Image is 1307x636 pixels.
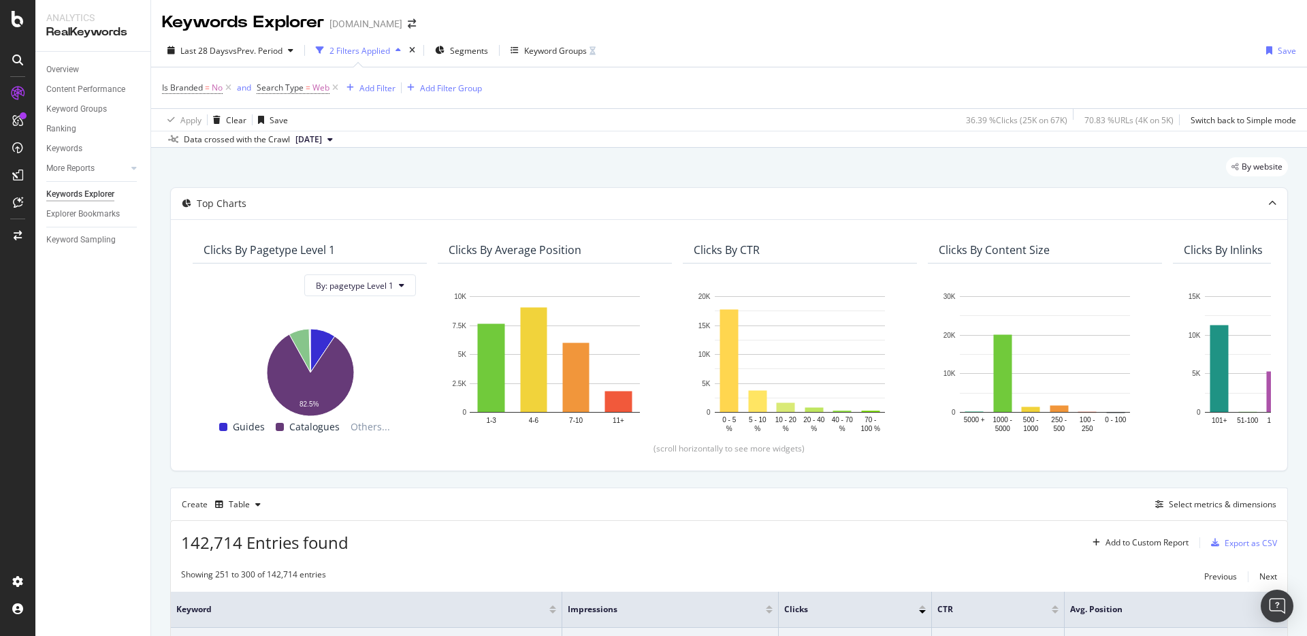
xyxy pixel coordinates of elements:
text: 16-50 [1267,417,1285,424]
span: = [205,82,210,93]
div: Save [1278,45,1296,57]
span: 142,714 Entries found [181,531,349,554]
div: (scroll horizontally to see more widgets) [187,443,1271,454]
text: 1000 - [993,416,1012,424]
text: 5000 [995,425,1011,432]
span: Guides [233,419,265,435]
div: Data crossed with the Crawl [184,133,290,146]
span: No [212,78,223,97]
span: Segments [450,45,488,57]
text: 10K [943,370,956,378]
div: Add Filter [359,82,396,94]
span: Avg. Position [1070,603,1255,616]
text: 20K [943,332,956,339]
text: 250 [1082,425,1093,432]
div: Keywords Explorer [46,187,114,202]
text: 100 % [861,425,880,432]
text: 5K [702,380,711,387]
text: 82.5% [300,400,319,408]
button: Save [253,109,288,131]
button: Last 28 DaysvsPrev. Period [162,39,299,61]
text: 5K [458,351,467,358]
text: 250 - [1051,416,1067,424]
span: Is Branded [162,82,203,93]
span: Keyword [176,603,529,616]
a: Ranking [46,122,141,136]
text: 10K [1189,332,1201,339]
text: 10K [454,293,466,300]
button: Save [1261,39,1296,61]
div: Open Intercom Messenger [1261,590,1293,622]
text: % [811,425,817,432]
text: 30K [943,293,956,300]
button: [DATE] [290,131,338,148]
div: Add Filter Group [420,82,482,94]
div: Keyword Groups [524,45,587,57]
text: 0 [1197,409,1201,416]
button: Switch back to Simple mode [1185,109,1296,131]
text: 1000 [1023,425,1039,432]
a: Overview [46,63,141,77]
text: 20K [698,293,711,300]
text: 11+ [613,417,624,424]
text: 0 - 100 [1105,416,1127,424]
a: Explorer Bookmarks [46,207,141,221]
text: % [726,425,732,432]
span: Others... [345,419,396,435]
button: Select metrics & dimensions [1150,496,1276,513]
div: RealKeywords [46,25,140,40]
div: Analytics [46,11,140,25]
button: By: pagetype Level 1 [304,274,416,296]
button: Apply [162,109,201,131]
text: 4-6 [529,417,539,424]
button: Add Filter Group [402,80,482,96]
button: Table [210,494,266,515]
div: Keyword Sampling [46,233,116,247]
div: Clear [226,114,246,126]
button: Add Filter [341,80,396,96]
text: 40 - 70 [832,416,854,424]
div: Clicks By Content Size [939,243,1050,257]
div: Top Charts [197,197,246,210]
a: Keyword Groups [46,102,141,116]
text: 500 - [1023,416,1039,424]
button: 2 Filters Applied [310,39,406,61]
text: 5 - 10 [749,416,767,424]
text: 5K [1192,370,1201,378]
div: Previous [1204,571,1237,582]
div: Clicks By Inlinks [1184,243,1263,257]
svg: A chart. [939,289,1151,435]
span: 2025 Sep. 20th [295,133,322,146]
div: Create [182,494,266,515]
div: arrow-right-arrow-left [408,19,416,29]
text: 0 - 5 [722,416,736,424]
text: 51-100 [1237,417,1259,424]
span: = [306,82,310,93]
button: and [237,81,251,94]
span: Search Type [257,82,304,93]
div: 2 Filters Applied [329,45,390,57]
a: More Reports [46,161,127,176]
text: 7-10 [569,417,583,424]
text: % [783,425,789,432]
div: 36.39 % Clicks ( 25K on 67K ) [966,114,1067,126]
text: 101+ [1212,417,1227,424]
div: Keywords Explorer [162,11,324,34]
div: Keyword Groups [46,102,107,116]
div: Clicks By Average Position [449,243,581,257]
div: Switch back to Simple mode [1191,114,1296,126]
text: 2.5K [452,380,466,387]
a: Keywords Explorer [46,187,141,202]
a: Keyword Sampling [46,233,141,247]
div: Explorer Bookmarks [46,207,120,221]
button: Segments [430,39,494,61]
span: Clicks [784,603,899,616]
span: By website [1242,163,1282,171]
text: 10K [698,351,711,358]
div: A chart. [204,322,416,419]
a: Content Performance [46,82,141,97]
text: 20 - 40 [803,416,825,424]
a: Keywords [46,142,141,156]
text: 15K [1189,293,1201,300]
text: 7.5K [452,322,466,330]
